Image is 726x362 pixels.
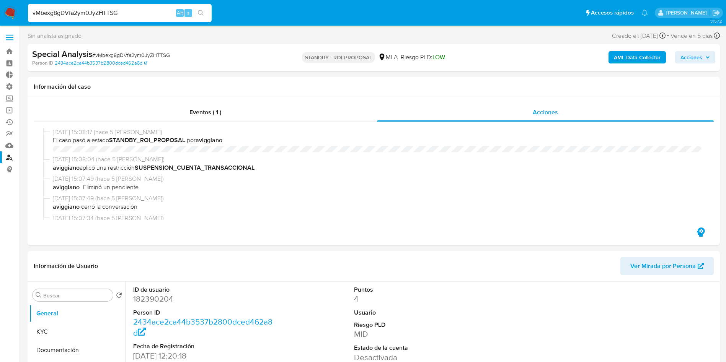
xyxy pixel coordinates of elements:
[401,53,445,62] span: Riesgo PLD:
[432,53,445,62] span: LOW
[354,329,494,339] dd: MID
[533,108,558,117] span: Acciones
[53,136,702,144] span: El caso pasó a estado por
[620,257,714,275] button: Ver Mirada por Persona
[133,351,273,361] dd: [DATE] 12:20:18
[187,9,189,16] span: s
[189,108,221,117] span: Eventos ( 1 )
[193,8,209,18] button: search-icon
[712,9,720,17] a: Salir
[354,344,494,352] dt: Estado de la cuenta
[135,163,255,172] b: SUSPENSION_CUENTA_TRANSACCIONAL
[53,203,702,211] span: cerró la conversación
[609,51,666,63] button: AML Data Collector
[53,164,702,172] span: aplicó una restricción
[302,52,375,63] p: STANDBY - ROI PROPOSAL
[53,183,81,192] b: aviggiano
[116,292,122,300] button: Volver al orden por defecto
[36,292,42,298] button: Buscar
[53,155,702,164] span: [DATE] 15:08:04 (hace 5 [PERSON_NAME])
[680,51,702,63] span: Acciones
[32,60,53,67] b: Person ID
[630,257,696,275] span: Ver Mirada por Persona
[671,32,713,40] span: Vence en 5 días
[133,308,273,317] dt: Person ID
[196,136,222,144] b: aviggiano
[133,294,273,304] dd: 182390204
[53,202,81,211] b: aviggiano
[666,9,710,16] p: gustavo.deseta@mercadolibre.com
[641,10,648,16] a: Notificaciones
[675,51,715,63] button: Acciones
[55,60,147,67] a: 2434ace2ca44b3537b2800dced462a8d
[612,31,666,41] div: Creado el: [DATE]
[29,304,125,323] button: General
[591,9,634,17] span: Accesos rápidos
[92,51,170,59] span: # vMbexg8gDVfa2ym0JyZHTTSG
[354,294,494,304] dd: 4
[29,323,125,341] button: KYC
[53,175,702,183] span: [DATE] 15:07:49 (hace 5 [PERSON_NAME])
[29,341,125,359] button: Documentación
[133,316,272,338] a: 2434ace2ca44b3537b2800dced462a8d
[354,308,494,317] dt: Usuario
[614,51,661,63] b: AML Data Collector
[28,32,82,40] span: Sin analista asignado
[53,214,702,222] span: [DATE] 15:07:34 (hace 5 [PERSON_NAME])
[354,286,494,294] dt: Puntos
[667,31,669,41] span: -
[354,321,494,329] dt: Riesgo PLD
[53,194,702,203] span: [DATE] 15:07:49 (hace 5 [PERSON_NAME])
[43,292,110,299] input: Buscar
[109,136,185,144] b: STANDBY_ROI_PROPOSAL
[378,53,398,62] div: MLA
[133,342,273,351] dt: Fecha de Registración
[34,262,98,270] h1: Información de Usuario
[177,9,183,16] span: Alt
[53,128,702,136] span: [DATE] 15:08:17 (hace 5 [PERSON_NAME])
[53,163,80,172] b: aviggiano
[133,286,273,294] dt: ID de usuario
[34,83,714,91] h1: Información del caso
[83,183,139,192] span: Eliminó un pendiente
[28,8,212,18] input: Buscar usuario o caso...
[32,48,92,60] b: Special Analysis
